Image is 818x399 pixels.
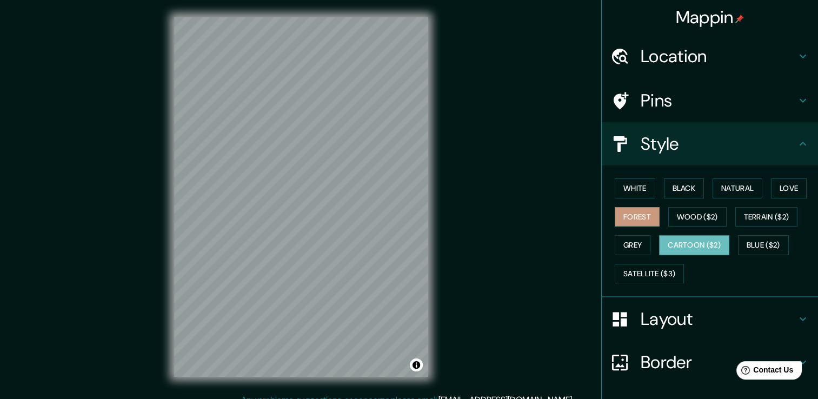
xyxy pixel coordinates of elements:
button: Satellite ($3) [615,264,684,284]
button: Natural [713,178,762,198]
iframe: Help widget launcher [722,357,806,387]
button: Forest [615,207,660,227]
h4: Pins [641,90,796,111]
img: pin-icon.png [735,15,744,23]
button: Love [771,178,807,198]
button: Wood ($2) [668,207,727,227]
div: Pins [602,79,818,122]
h4: Layout [641,308,796,330]
div: Location [602,35,818,78]
button: White [615,178,655,198]
button: Toggle attribution [410,358,423,371]
h4: Style [641,133,796,155]
button: Blue ($2) [738,235,789,255]
canvas: Map [174,17,428,377]
div: Border [602,341,818,384]
button: Cartoon ($2) [659,235,729,255]
div: Layout [602,297,818,341]
h4: Mappin [676,6,744,28]
h4: Border [641,351,796,373]
button: Grey [615,235,650,255]
button: Terrain ($2) [735,207,798,227]
div: Style [602,122,818,165]
h4: Location [641,45,796,67]
button: Black [664,178,704,198]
